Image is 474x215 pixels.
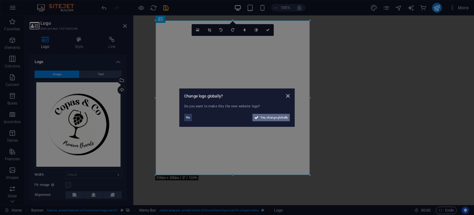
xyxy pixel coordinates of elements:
button: No [184,114,192,121]
span: No [186,114,190,121]
div: Do you want to make this the new website logo? [184,104,290,109]
button: Yes, change globally [252,114,290,121]
span: Change logo globally? [184,94,223,98]
span: Yes, change globally [260,114,288,121]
